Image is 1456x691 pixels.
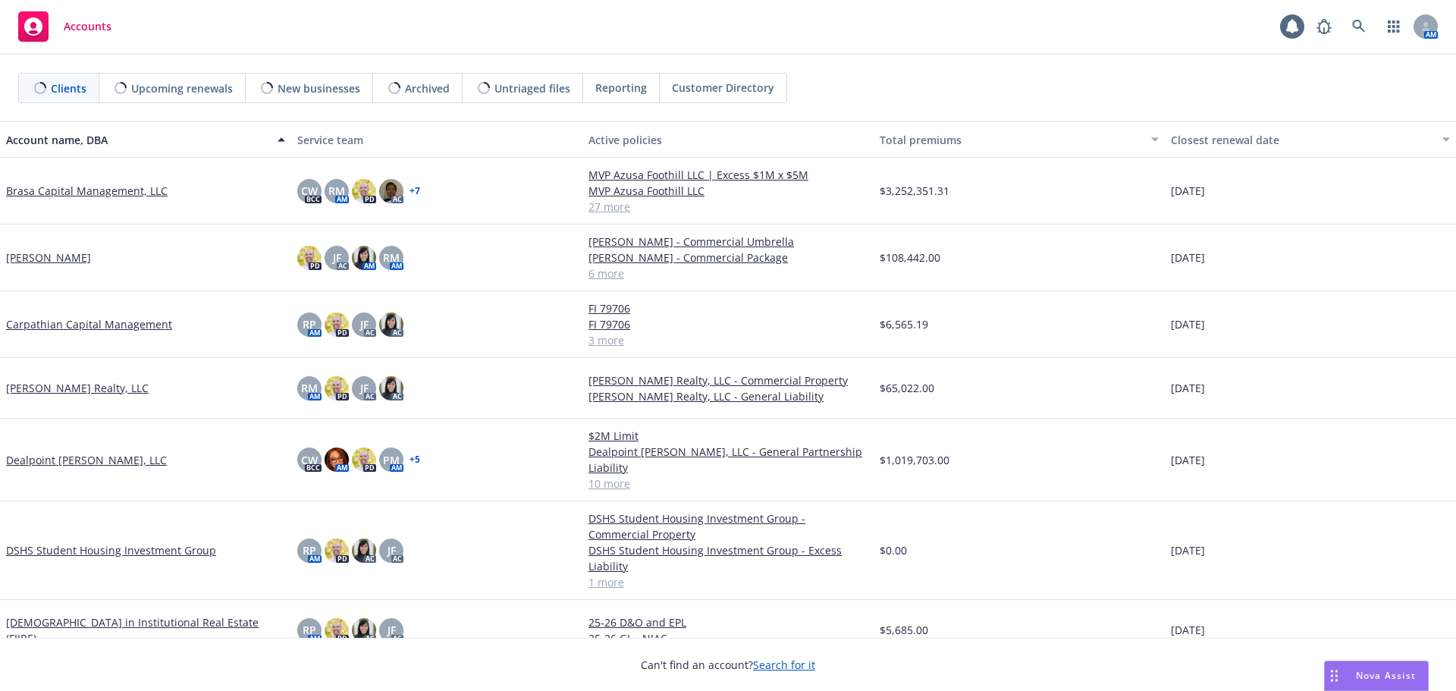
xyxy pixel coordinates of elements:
[1171,250,1205,265] span: [DATE]
[388,542,396,558] span: JF
[303,316,316,332] span: RP
[352,618,376,642] img: photo
[588,234,868,250] a: [PERSON_NAME] - Commercial Umbrella
[352,179,376,203] img: photo
[51,80,86,96] span: Clients
[588,574,868,590] a: 1 more
[595,80,647,96] span: Reporting
[383,452,400,468] span: PM
[1324,661,1429,691] button: Nova Assist
[880,542,907,558] span: $0.00
[880,622,928,638] span: $5,685.00
[1171,452,1205,468] span: [DATE]
[278,80,360,96] span: New businesses
[588,614,868,630] a: 25-26 D&O and EPL
[6,542,216,558] a: DSHS Student Housing Investment Group
[880,132,1142,148] div: Total premiums
[588,250,868,265] a: [PERSON_NAME] - Commercial Package
[588,372,868,388] a: [PERSON_NAME] Realty, LLC - Commercial Property
[880,316,928,332] span: $6,565.19
[1171,316,1205,332] span: [DATE]
[352,448,376,472] img: photo
[383,250,400,265] span: RM
[588,444,868,476] a: Dealpoint [PERSON_NAME], LLC - General Partnership Liability
[1171,380,1205,396] span: [DATE]
[588,132,868,148] div: Active policies
[388,622,396,638] span: JF
[360,380,369,396] span: JF
[379,376,403,400] img: photo
[874,121,1165,158] button: Total premiums
[379,179,403,203] img: photo
[325,539,349,563] img: photo
[6,183,168,199] a: Brasa Capital Management, LLC
[588,199,868,215] a: 27 more
[1325,661,1344,690] div: Drag to move
[328,183,345,199] span: RM
[303,542,316,558] span: RP
[301,452,318,468] span: CW
[291,121,582,158] button: Service team
[6,380,149,396] a: [PERSON_NAME] Realty, LLC
[1171,542,1205,558] span: [DATE]
[297,246,322,270] img: photo
[6,132,268,148] div: Account name, DBA
[325,376,349,400] img: photo
[588,332,868,348] a: 3 more
[1165,121,1456,158] button: Closest renewal date
[297,132,576,148] div: Service team
[325,618,349,642] img: photo
[6,250,91,265] a: [PERSON_NAME]
[1344,11,1374,42] a: Search
[494,80,570,96] span: Untriaged files
[6,316,172,332] a: Carpathian Capital Management
[588,265,868,281] a: 6 more
[588,316,868,332] a: FI 79706
[409,455,420,464] a: + 5
[409,187,420,196] a: + 7
[1356,669,1416,682] span: Nova Assist
[588,183,868,199] a: MVP Azusa Foothill LLC
[588,630,868,646] a: 25-26 GL - NIAC
[1171,622,1205,638] span: [DATE]
[131,80,233,96] span: Upcoming renewals
[588,510,868,542] a: DSHS Student Housing Investment Group - Commercial Property
[880,250,940,265] span: $108,442.00
[301,380,318,396] span: RM
[588,167,868,183] a: MVP Azusa Foothill LLC | Excess $1M x $5M
[880,380,934,396] span: $65,022.00
[1171,132,1433,148] div: Closest renewal date
[880,183,949,199] span: $3,252,351.31
[880,452,949,468] span: $1,019,703.00
[405,80,450,96] span: Archived
[352,246,376,270] img: photo
[588,388,868,404] a: [PERSON_NAME] Realty, LLC - General Liability
[1379,11,1409,42] a: Switch app
[64,20,111,33] span: Accounts
[301,183,318,199] span: CW
[588,542,868,574] a: DSHS Student Housing Investment Group - Excess Liability
[6,614,285,646] a: [DEMOGRAPHIC_DATA] in Institutional Real Estate (FIIRE)
[582,121,874,158] button: Active policies
[303,622,316,638] span: RP
[360,316,369,332] span: JF
[325,448,349,472] img: photo
[1171,183,1205,199] span: [DATE]
[641,657,815,673] span: Can't find an account?
[325,313,349,337] img: photo
[1309,11,1339,42] a: Report a Bug
[672,80,774,96] span: Customer Directory
[6,452,167,468] a: Dealpoint [PERSON_NAME], LLC
[12,5,118,48] a: Accounts
[588,428,868,444] a: $2M Limit
[333,250,341,265] span: JF
[588,476,868,492] a: 10 more
[379,313,403,337] img: photo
